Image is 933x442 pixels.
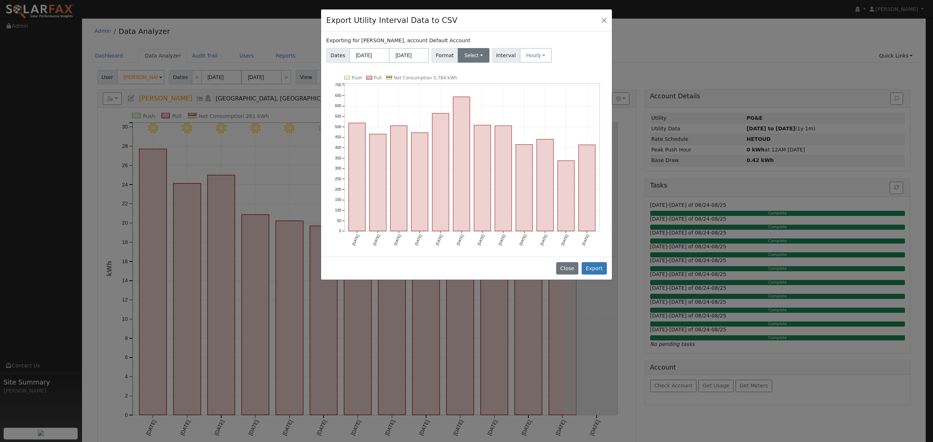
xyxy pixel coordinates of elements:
[558,161,574,231] rect: onclick=""
[337,218,341,222] text: 50
[520,48,552,63] button: Hourly
[370,134,386,231] rect: onclick=""
[335,125,341,129] text: 500
[456,234,464,246] text: [DATE]
[335,187,341,191] text: 200
[335,177,341,181] text: 250
[458,48,489,63] button: Select
[581,234,590,246] text: [DATE]
[335,166,341,170] text: 300
[394,75,457,80] text: Net Consumption 5,784 kWh
[335,83,341,87] text: 700
[390,126,407,231] rect: onclick=""
[539,234,548,246] text: [DATE]
[335,156,341,160] text: 350
[335,208,341,212] text: 100
[374,75,382,80] text: Pull
[556,262,578,275] button: Close
[519,234,527,246] text: [DATE]
[516,145,532,231] rect: onclick=""
[432,113,449,231] rect: onclick=""
[453,97,470,231] rect: onclick=""
[335,94,341,98] text: 650
[582,262,607,275] button: Export
[477,234,485,246] text: [DATE]
[579,145,596,231] rect: onclick=""
[335,146,341,150] text: 400
[339,229,341,233] text: 0
[599,15,609,25] button: Close
[335,198,341,202] text: 150
[372,234,381,246] text: [DATE]
[393,234,402,246] text: [DATE]
[326,37,470,44] label: Exporting for [PERSON_NAME], account Default Account
[335,104,341,108] text: 600
[351,234,360,246] text: [DATE]
[537,139,554,231] rect: onclick=""
[326,48,350,63] span: Dates
[498,234,506,246] text: [DATE]
[349,123,366,231] rect: onclick=""
[326,15,457,26] h4: Export Utility Interval Data to CSV
[335,114,341,118] text: 550
[335,135,341,139] text: 450
[432,48,458,63] span: Format
[492,48,520,63] span: Interval
[411,133,428,231] rect: onclick=""
[352,75,362,80] text: Push
[435,234,444,246] text: [DATE]
[561,234,569,246] text: [DATE]
[495,126,512,231] rect: onclick=""
[414,234,422,246] text: [DATE]
[474,125,491,231] rect: onclick=""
